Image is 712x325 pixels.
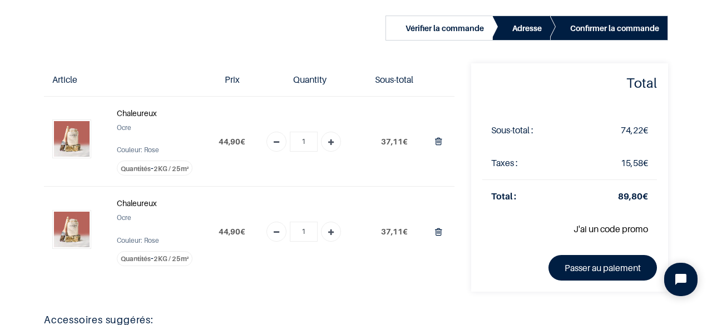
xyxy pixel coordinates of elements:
[381,227,403,236] span: 37,11
[381,137,403,146] span: 37,11
[362,63,426,97] th: Sous-total
[381,137,408,146] span: €
[621,124,643,136] span: 74,22
[321,132,341,152] a: Add one
[54,121,90,157] img: Chaleureux (2KG / 25m²)
[491,191,516,202] strong: Total :
[482,147,580,180] td: Taxes :
[406,22,484,35] div: Vérifier la commande
[621,157,648,168] span: €
[258,63,362,97] th: Quantity
[512,22,542,35] div: Adresse
[621,124,648,136] span: €
[117,236,159,244] span: Couleur: Rose
[482,74,657,92] h4: Total
[54,212,90,247] img: Chaleureux (2KG / 25m²)
[321,222,341,242] a: Add one
[219,137,240,146] span: 44,90
[207,63,258,97] th: Prix
[117,123,131,132] span: Ocre
[117,213,131,222] span: Ocre
[44,63,108,97] th: Article
[266,132,286,152] a: Remove one
[573,223,648,234] a: J'ai un code promo
[117,108,157,118] strong: Chaleureux
[482,114,580,147] td: Sous-total :
[435,226,442,237] a: Supprimer du panier
[117,251,193,266] label: -
[154,254,189,263] span: 2KG / 25m²
[154,164,189,173] span: 2KG / 25m²
[618,191,642,202] span: 89,80
[570,22,659,35] div: Confirmer la commande
[117,198,157,208] strong: Chaleureux
[117,197,157,210] a: Chaleureux
[435,136,442,147] a: Supprimer du panier
[621,157,643,168] span: 15,58
[548,255,657,281] a: Passer au paiement
[219,227,240,236] span: 44,90
[219,137,245,146] span: €
[655,253,707,306] iframe: Tidio Chat
[117,146,159,154] span: Couleur: Rose
[121,164,151,173] span: Quantités
[266,222,286,242] a: Remove one
[618,191,648,202] strong: €
[381,227,408,236] span: €
[117,161,193,176] label: -
[117,107,157,120] a: Chaleureux
[121,254,151,263] span: Quantités
[219,227,245,236] span: €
